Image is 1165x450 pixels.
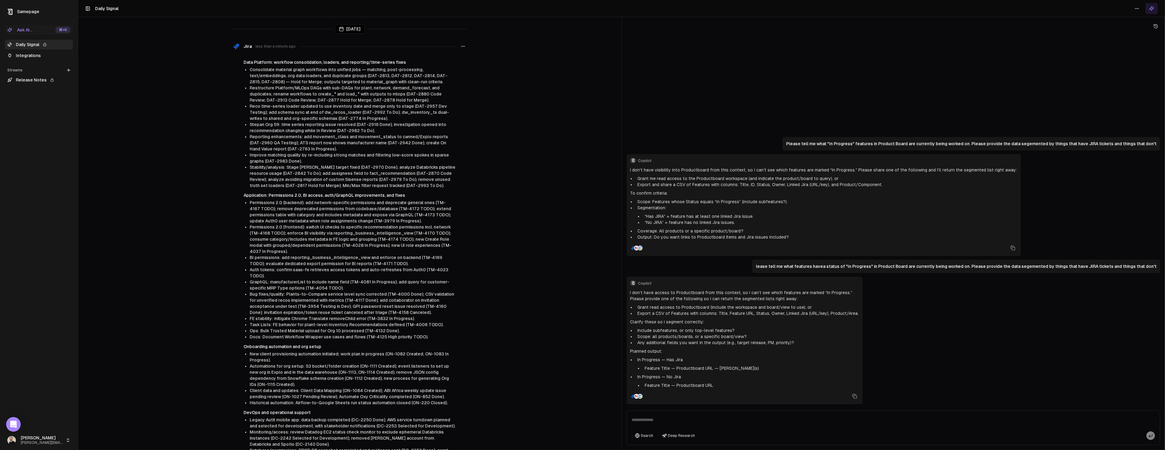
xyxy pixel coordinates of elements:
p: Please tell me what "In Progress" features in Product Board are currently being worked on. Please... [786,141,1156,147]
li: “No JIRA” = feature has no linked Jira issues. [643,219,1017,225]
li: Feature Title — Productboard URL — [PERSON_NAME](s) [643,365,859,371]
span: [PERSON_NAME][EMAIL_ADDRESS][PERSON_NAME][DOMAIN_NAME] [21,441,63,445]
a: Integrations [5,51,73,60]
li: Grant read access to Productboard (include the workspace and board/view to use), or [635,304,859,310]
h4: Data Platform: workflow consolidation, loaders, and reporting/time-series fixes [244,59,456,65]
a: Release Notes [5,75,73,85]
div: Ask AI... [7,27,32,33]
li: Feature Title — Productboard URL [643,382,859,388]
button: [PERSON_NAME][PERSON_NAME][EMAIL_ADDRESS][PERSON_NAME][DOMAIN_NAME] [5,433,73,448]
img: Jira [630,394,635,399]
p: lease tell me what features havea status of "In Progress" in Product Board are currently being wo... [756,263,1156,269]
span: Restructure Platform/MLOps DAGs with sub-DAGs for plant, network, demand_forecast, and duplicates... [250,85,442,103]
p: To confirm criteria: [630,190,1017,196]
li: Segmentation: [635,205,1017,225]
img: Gmail [634,394,639,399]
li: Grant me read access to the Productboard workspace (and indicate the product/board to query), or [635,175,1017,182]
a: Daily Signal [5,40,73,49]
h4: DevOps and operational support [244,409,456,416]
span: Historical automation: Airflow-to-Google Sheets run status automation closed (ON-220 Closed). [250,400,448,405]
span: Ops: Bulk Trusted Material upload for Org 10 processed (TM-4132 Done). [250,328,400,333]
span: [PERSON_NAME] [21,435,63,441]
li: Any additional fields you want in the output (e.g., target release, PM, priority)? [635,340,859,346]
p: Clarify these so I segment correctly: [630,319,859,325]
span: Legacy Autit mobile app: data backup completed (DC-2250 Done); AWS service turndown planned and s... [250,417,455,428]
span: Docs: Document Workflow Wrapper use cases and flows (TM-4125 High priority TODO). [250,334,428,339]
div: Streams [5,65,73,75]
span: Jira [244,43,252,49]
h1: Daily Signal [95,5,119,12]
p: Planned output: [630,348,859,354]
li: In Progress — Has Jira [635,357,859,371]
li: Scope: all products/boards, or a specific board/view? [635,333,859,340]
li: Output: Do you want links to Productboard items and Jira issues included? [635,234,1017,240]
li: Export and share a CSV of Features with columns: Title, ID, Status, Owner, Linked Jira (URL/key),... [635,182,1017,188]
span: Permissions 2.0 (backend): add network-specific permissions and deprecate general ones (TM-4167 T... [250,200,451,223]
button: Deep Research [659,431,698,440]
span: Reco time-series loader updated to use inventory date and merge only to stage (DAT-2957 Dev Testi... [250,104,449,121]
li: Include subfeatures, or only top-level features? [635,327,859,333]
span: Copilot [638,281,859,286]
img: Jira [233,43,240,50]
li: Export a CSV of Features with columns: Title, Feature URL, Status, Owner, Linked Jira (URL/key), ... [635,310,859,316]
div: ⌘ +K [55,27,70,33]
li: “Has JIRA” = feature has at least one linked Jira issue. [643,213,1017,219]
span: Monitoring/access: review Datadog EC2 status check monitor to exclude ephemeral Databricks instan... [250,430,444,447]
li: Coverage: All products or a specific product/board? [635,228,1017,234]
img: _image [7,436,16,445]
li: In Progress — No Jira [635,374,859,388]
p: I don’t have visibility into Productboard from this context, so I can’t see which features are ma... [630,167,1017,173]
span: Consolidate material graph workflows into unified jobs — matching, post-processing, text/embeddin... [250,67,447,84]
span: GraphQL: manufacturerList to include name field (TM-4081 In Progress); add query for customer-spe... [250,279,449,290]
span: Stability/analysis: Stage [PERSON_NAME] target fixed (DAT-2970 Done); analyze Databricks pipeline... [250,165,455,188]
img: Google Calendar [638,394,643,399]
span: Samepage [17,9,39,14]
span: less than a minute ago [255,44,296,49]
div: Open Intercom Messenger [6,417,21,432]
span: Copilot [638,158,1017,163]
span: Permissions 2.0 (frontend): switch UI checks to specific recommendation permissions incl. network... [250,225,451,254]
span: Task Lists: FE behavior for plant-level Inventory Recommendations defined (TM-4006 TODO). [250,322,444,327]
li: Scope: Features whose Status equals “In Progress” (include subfeatures?). [635,199,1017,205]
span: Reporting enhancements: add movement_class and movement_status to canned/Explo reports (DAT-2960 ... [250,134,448,151]
img: Gmail [634,246,639,250]
span: Auth tokens: confirm saas-fe retrieves access tokens and auto-refreshes from Auth0 (TM-4023 TODO). [250,267,448,278]
span: Stepan Org 59: time series reporting issue resolved (DAT-2916 Done); investigation opened into re... [250,122,446,133]
h4: Application: Permissions 2.0, BI access, auth/GraphQL improvements, and fixes [244,192,456,198]
span: Client data and updates: Client Data Mapping (ON-1084 Created); ABI Africa weekly update issue pe... [250,388,446,399]
span: Bug fixes/quality: Plants-to-Compare service level sync corrected (TM-4000 Done); CSV validation ... [250,292,454,315]
p: I don’t have access to Productboard from this context, so I can’t see which features are marked “... [630,290,859,296]
span: Improve matching quality by re-including strong matches and filtering low-score spokes in sparse ... [250,153,449,164]
div: [DATE] [335,24,365,34]
button: Ask AI...⌘+K [5,25,73,35]
img: Jira [630,246,635,250]
img: Google Calendar [638,246,643,250]
span: BI permissions: add reporting_business_intelligence_view and enforce on backend (TM-4169 TODO); e... [250,255,442,266]
p: Please provide one of the following so I can return the segmented lists right away: [630,296,859,302]
h4: Onboarding automation and org setup [244,344,456,350]
span: New client provisioning automation initiated; work plan in progress (ON-1082 Created; ON-1083 In ... [250,351,449,362]
span: Automations for org setup: S3 bucket/folder creation (ON-1111 Created); event listeners to set up... [250,364,449,387]
button: Search [632,431,657,440]
span: FE stability: mitigate Chrome Translate removeChild error (TM-3832 In Progress). [250,316,415,321]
